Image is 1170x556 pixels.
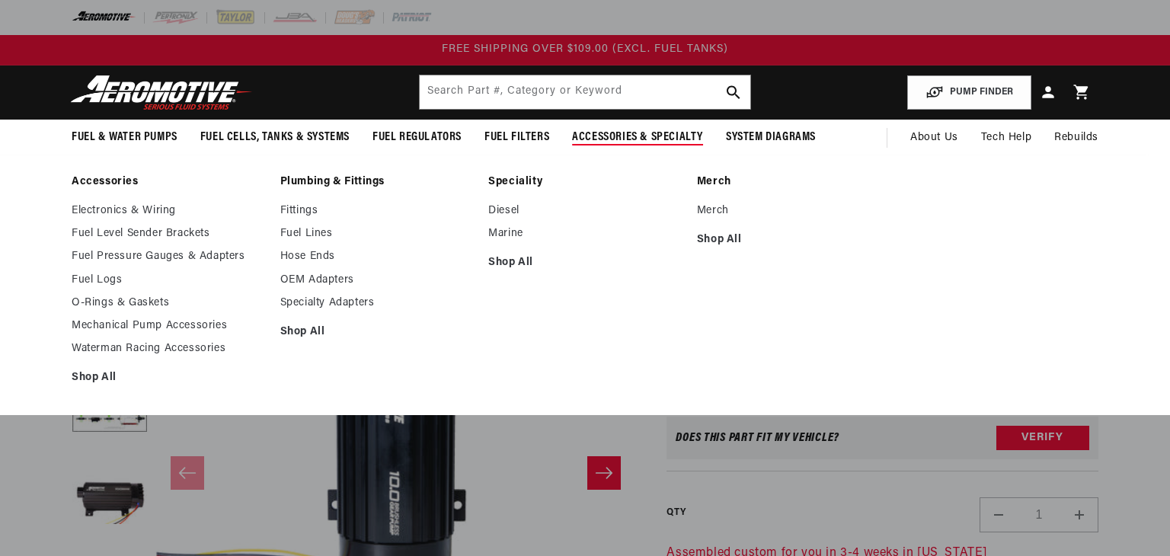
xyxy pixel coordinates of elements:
[280,227,474,241] a: Fuel Lines
[66,75,257,110] img: Aeromotive
[72,129,177,145] span: Fuel & Water Pumps
[981,129,1031,146] span: Tech Help
[910,132,958,143] span: About Us
[488,227,682,241] a: Marine
[280,296,474,310] a: Specialty Adapters
[970,120,1043,156] summary: Tech Help
[420,75,750,109] input: Search by Part Number, Category or Keyword
[561,120,714,155] summary: Accessories & Specialty
[488,175,682,189] a: Speciality
[1043,120,1110,156] summary: Rebuilds
[72,227,265,241] a: Fuel Level Sender Brackets
[60,120,189,155] summary: Fuel & Water Pumps
[280,325,474,339] a: Shop All
[189,120,361,155] summary: Fuel Cells, Tanks & Systems
[361,120,473,155] summary: Fuel Regulators
[72,463,148,539] button: Load image 4 in gallery view
[697,175,890,189] a: Merch
[72,379,148,455] button: Load image 3 in gallery view
[473,120,561,155] summary: Fuel Filters
[72,319,265,333] a: Mechanical Pump Accessories
[717,75,750,109] button: search button
[72,342,265,356] a: Waterman Racing Accessories
[72,273,265,287] a: Fuel Logs
[676,432,839,444] div: Does This part fit My vehicle?
[72,371,265,385] a: Shop All
[907,75,1031,110] button: PUMP FINDER
[488,256,682,270] a: Shop All
[899,120,970,156] a: About Us
[488,204,682,218] a: Diesel
[572,129,703,145] span: Accessories & Specialty
[667,506,686,519] label: QTY
[280,250,474,264] a: Hose Ends
[697,204,890,218] a: Merch
[587,456,621,490] button: Slide right
[372,129,462,145] span: Fuel Regulators
[996,426,1089,450] button: Verify
[72,296,265,310] a: O-Rings & Gaskets
[280,204,474,218] a: Fittings
[171,456,204,490] button: Slide left
[72,204,265,218] a: Electronics & Wiring
[200,129,350,145] span: Fuel Cells, Tanks & Systems
[484,129,549,145] span: Fuel Filters
[697,233,890,247] a: Shop All
[726,129,816,145] span: System Diagrams
[442,43,728,55] span: FREE SHIPPING OVER $109.00 (EXCL. FUEL TANKS)
[72,175,265,189] a: Accessories
[72,250,265,264] a: Fuel Pressure Gauges & Adapters
[714,120,827,155] summary: System Diagrams
[280,273,474,287] a: OEM Adapters
[1054,129,1098,146] span: Rebuilds
[280,175,474,189] a: Plumbing & Fittings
